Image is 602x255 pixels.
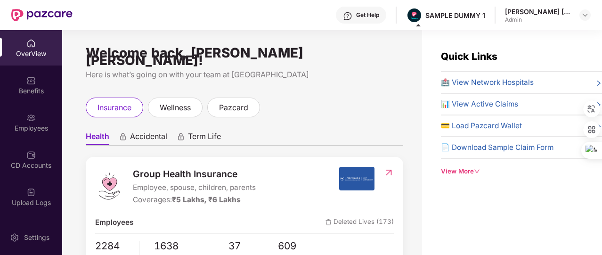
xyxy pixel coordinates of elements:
div: SAMPLE DUMMY 1 [425,11,485,20]
div: Welcome back, [PERSON_NAME] [PERSON_NAME]! [86,49,403,64]
img: logo [95,172,123,200]
div: View More [441,166,602,176]
img: svg+xml;base64,PHN2ZyBpZD0iSG9tZSIgeG1sbnM9Imh0dHA6Ly93d3cudzMub3JnLzIwMDAvc3ZnIiB3aWR0aD0iMjAiIG... [26,39,36,48]
span: ₹5 Lakhs, ₹6 Lakhs [172,195,241,204]
span: Employees [95,217,133,228]
div: Here is what’s going on with your team at [GEOGRAPHIC_DATA] [86,69,403,81]
div: [PERSON_NAME] [PERSON_NAME] [505,7,571,16]
span: Term Life [188,132,221,145]
span: Deleted Lives (173) [325,217,394,228]
img: insurerIcon [339,167,374,190]
img: svg+xml;base64,PHN2ZyBpZD0iSGVscC0zMngzMiIgeG1sbnM9Imh0dHA6Ly93d3cudzMub3JnLzIwMDAvc3ZnIiB3aWR0aD... [343,11,352,21]
div: Admin [505,16,571,24]
img: svg+xml;base64,PHN2ZyBpZD0iRHJvcGRvd24tMzJ4MzIiIHhtbG5zPSJodHRwOi8vd3d3LnczLm9yZy8yMDAwL3N2ZyIgd2... [581,11,589,19]
img: svg+xml;base64,PHN2ZyBpZD0iRW1wbG95ZWVzIiB4bWxucz0iaHR0cDovL3d3dy53My5vcmcvMjAwMC9zdmciIHdpZHRoPS... [26,113,36,123]
img: New Pazcare Logo [11,9,73,21]
span: 37 [228,239,278,254]
span: down [474,168,480,174]
img: svg+xml;base64,PHN2ZyBpZD0iVXBsb2FkX0xvZ3MiIGRhdGEtbmFtZT0iVXBsb2FkIExvZ3MiIHhtbG5zPSJodHRwOi8vd3... [26,188,36,197]
span: 🏥 View Network Hospitals [441,77,534,88]
span: 📄 Download Sample Claim Form [441,142,553,153]
span: Group Health Insurance [133,167,256,181]
div: Coverages: [133,194,256,206]
img: svg+xml;base64,PHN2ZyBpZD0iQmVuZWZpdHMiIHhtbG5zPSJodHRwOi8vd3d3LnczLm9yZy8yMDAwL3N2ZyIgd2lkdGg9Ij... [26,76,36,85]
div: animation [119,132,127,141]
span: 609 [278,239,328,254]
img: svg+xml;base64,PHN2ZyBpZD0iQ0RfQWNjb3VudHMiIGRhdGEtbmFtZT0iQ0QgQWNjb3VudHMiIHhtbG5zPSJodHRwOi8vd3... [26,150,36,160]
span: Quick Links [441,50,497,62]
img: deleteIcon [325,219,332,225]
span: 2284 [95,239,132,254]
span: Employee, spouse, children, parents [133,182,256,193]
span: insurance [98,102,131,114]
span: 💳 Load Pazcard Wallet [441,120,522,132]
div: Get Help [356,11,379,19]
div: animation [177,132,185,141]
img: svg+xml;base64,PHN2ZyBpZD0iU2V0dGluZy0yMHgyMCIgeG1sbnM9Imh0dHA6Ly93d3cudzMub3JnLzIwMDAvc3ZnIiB3aW... [10,233,19,242]
div: Settings [21,233,52,242]
img: RedirectIcon [384,168,394,177]
img: Pazcare_Alternative_logo-01-01.png [407,8,421,22]
span: Accidental [130,132,167,145]
span: Health [86,132,109,145]
span: right [595,79,602,88]
span: pazcard [219,102,248,114]
span: wellness [160,102,191,114]
span: 📊 View Active Claims [441,99,518,110]
span: 1638 [154,239,228,254]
